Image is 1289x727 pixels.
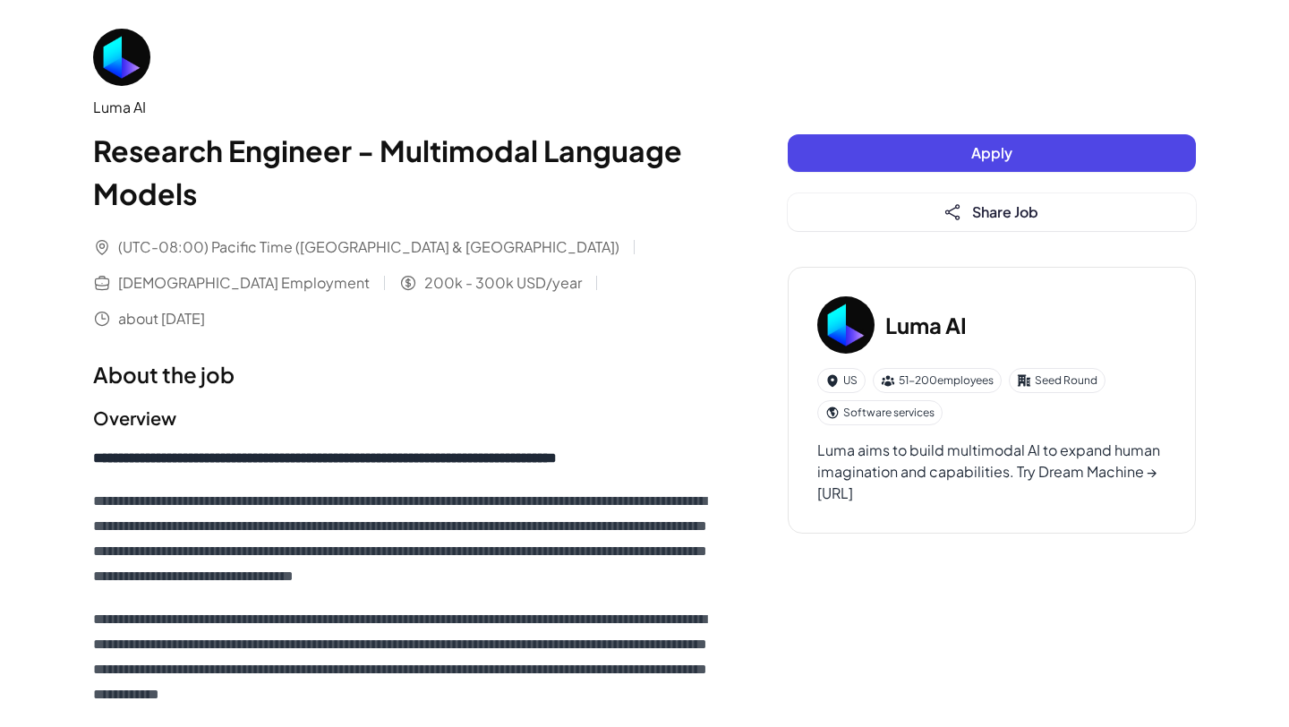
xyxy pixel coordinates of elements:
[972,202,1038,221] span: Share Job
[93,29,150,86] img: Lu
[971,143,1012,162] span: Apply
[93,405,716,432] h2: Overview
[817,400,943,425] div: Software services
[93,129,716,215] h1: Research Engineer - Multimodal Language Models
[788,134,1196,172] button: Apply
[93,358,716,390] h1: About the job
[118,272,370,294] span: [DEMOGRAPHIC_DATA] Employment
[885,309,967,341] h3: Luma AI
[1009,368,1105,393] div: Seed Round
[788,193,1196,231] button: Share Job
[93,97,716,118] div: Luma AI
[817,368,866,393] div: US
[118,236,619,258] span: (UTC-08:00) Pacific Time ([GEOGRAPHIC_DATA] & [GEOGRAPHIC_DATA])
[424,272,582,294] span: 200k - 300k USD/year
[118,308,205,329] span: about [DATE]
[873,368,1002,393] div: 51-200 employees
[817,296,875,354] img: Lu
[817,440,1166,504] div: Luma aims to build multimodal AI to expand human imagination and capabilities. Try Dream Machine ...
